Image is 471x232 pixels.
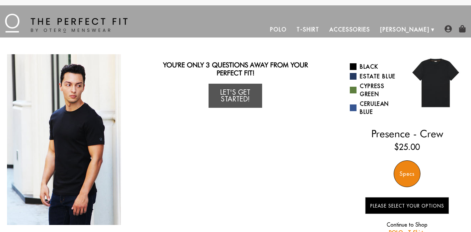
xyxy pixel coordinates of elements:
[350,128,464,140] h2: Presence - Crew
[407,54,464,111] img: 014.jpg
[375,21,435,37] a: [PERSON_NAME]
[350,63,402,71] a: Black
[394,141,420,153] ins: $25.00
[350,100,402,116] a: Cerulean Blue
[160,61,311,77] h2: You're only 3 questions away from your perfect fit!
[350,72,402,80] a: Estate Blue
[324,21,375,37] a: Accessories
[445,25,452,32] img: user-account-icon.png
[5,14,128,32] img: The Perfect Fit - by Otero Menswear - Logo
[209,84,262,108] a: Let's Get Started!
[7,54,121,225] img: IMG_2234_copy_1024x1024_2x_efb7d93c-8b3c-412c-9950-2577ffb1670b_340x.jpg
[459,25,466,32] img: shopping-bag-icon.png
[394,160,420,187] div: Specs
[265,21,292,37] a: Polo
[350,82,402,98] a: Cypress Green
[292,21,324,37] a: T-Shirt
[365,197,449,214] button: Please Select Your Options
[370,203,444,209] span: Please Select Your Options
[7,54,121,225] div: 1 / 4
